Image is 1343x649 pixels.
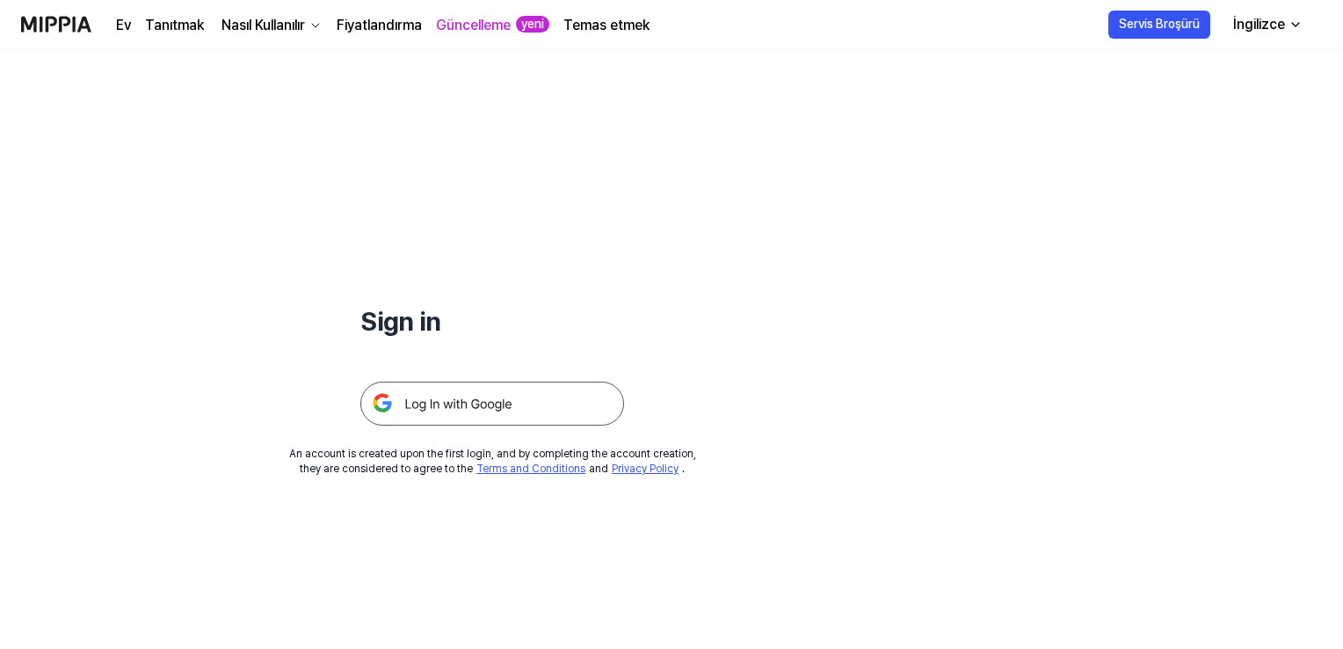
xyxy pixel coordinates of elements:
a: Tanıtmak [145,15,204,36]
button: Servis Broşürü [1108,11,1210,39]
font: Servis Broşürü [1119,17,1200,31]
font: Ev [116,17,131,33]
img: 구글 로그인 버튼 [360,382,624,426]
a: Privacy Policy [612,463,679,475]
font: Güncelleme [436,17,511,33]
button: Nasıl Kullanılır [218,15,323,36]
div: An account is created upon the first login, and by completing the account creation, they are cons... [289,447,696,477]
h1: Sign in [360,303,624,339]
font: Fiyatlandırma [337,17,422,33]
button: İngilizce [1219,7,1313,42]
font: Nasıl Kullanılır [221,17,305,33]
font: Tanıtmak [145,17,204,33]
font: İngilizce [1233,16,1285,33]
a: Ev [116,15,131,36]
a: Güncelleme [436,15,511,36]
font: yeni [521,17,544,31]
a: Fiyatlandırma [337,15,422,36]
a: Temas etmek [563,15,650,36]
font: Temas etmek [563,17,650,33]
a: Terms and Conditions [476,463,585,475]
